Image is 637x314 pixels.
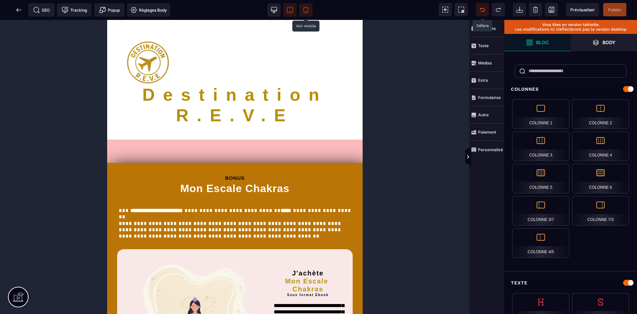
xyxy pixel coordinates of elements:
div: Colonne 7/3 [572,196,629,226]
div: Colonne 3/7 [512,196,569,226]
strong: Personnalisé [478,147,503,152]
h2: J'achète [163,234,239,257]
span: Prévisualiser [570,7,595,12]
span: Voir tablette [283,3,297,17]
span: Formulaires [469,89,504,106]
div: Colonne 1 [512,99,569,129]
div: Colonne 2 [572,99,629,129]
p: Les modifications ici n’affecteront pas la version desktop [508,27,634,32]
span: Publier [608,7,621,12]
span: Voir les composants [439,3,452,16]
strong: Médias [478,60,492,65]
span: Ouvrir les calques [571,34,637,51]
span: Colonnes [469,20,504,37]
h2: Sous format Ebook [163,273,239,277]
span: Nettoyage [529,3,542,16]
strong: Formulaires [478,95,501,100]
span: Rétablir [492,3,505,16]
img: 6bc32b15c6a1abf2dae384077174aadc_LOGOT15p.png [20,22,62,63]
span: Créer une alerte modale [94,3,124,17]
span: Code de suivi [57,3,92,17]
strong: Bloc [536,40,549,45]
div: Colonne 4/5 [512,228,569,258]
span: Enregistrer [545,3,558,16]
span: Retour [12,3,26,17]
span: Autre [469,106,504,124]
span: Défaire [476,3,489,16]
span: Voir bureau [267,3,281,17]
span: Favicon [127,3,170,17]
span: Enregistrer le contenu [603,3,626,16]
strong: Texte [478,43,489,48]
p: Vous êtes en version tablette. [508,22,634,27]
span: Extra [469,72,504,89]
span: SEO [33,7,50,13]
span: Métadata SEO [28,3,54,17]
strong: Autre [478,112,489,117]
span: Popup [99,7,120,13]
span: Afficher les vues [504,147,511,167]
div: Colonne 3 [512,132,569,161]
div: Colonne 6 [572,164,629,193]
div: Colonne 4 [572,132,629,161]
div: Texte [504,277,637,289]
span: Médias [469,54,504,72]
span: Personnalisé [469,141,504,158]
span: Capture d'écran [455,3,468,16]
span: Texte [469,37,504,54]
div: Colonne 5 [512,164,569,193]
span: Importer [513,3,526,16]
strong: Body [602,40,615,45]
strong: Extra [478,78,488,83]
span: Aperçu [566,3,599,16]
span: Tracking [62,7,87,13]
div: Colonnes [504,83,637,95]
span: Réglages Body [130,7,167,13]
span: Ouvrir les blocs [504,34,571,51]
span: Voir mobile [299,3,313,17]
span: Paiement [469,124,504,141]
strong: Paiement [478,130,496,135]
h1: Mon Escale Chakras [10,161,246,187]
